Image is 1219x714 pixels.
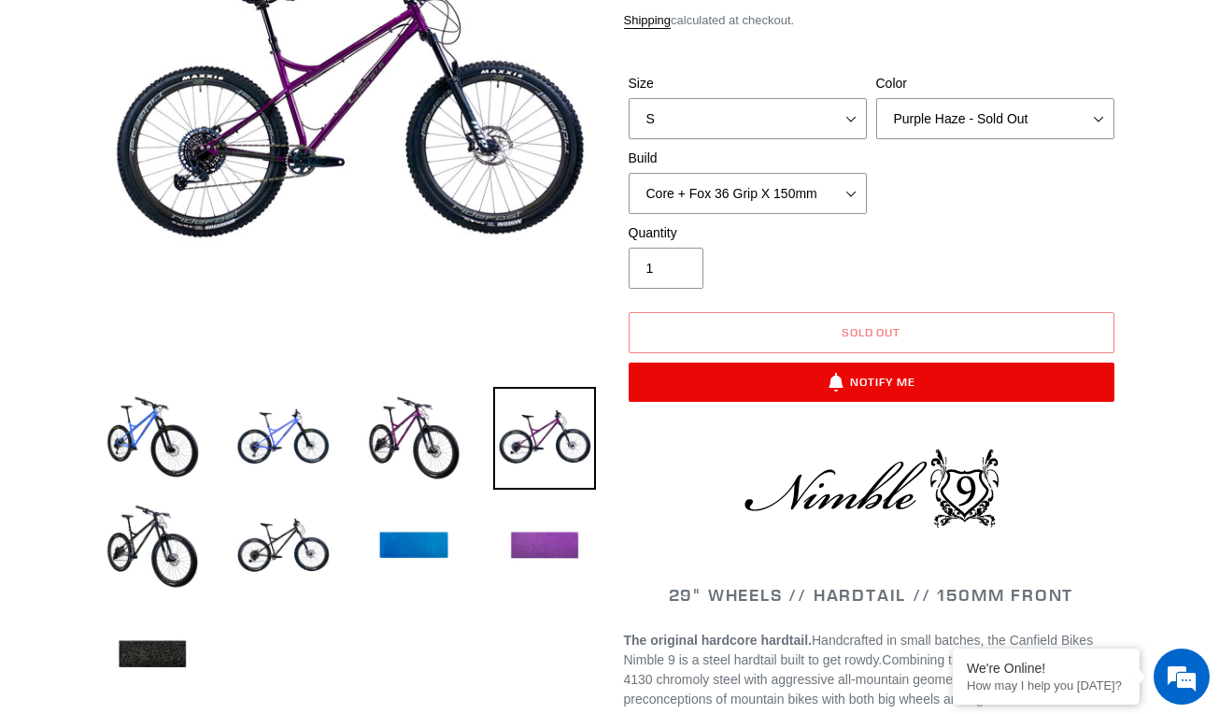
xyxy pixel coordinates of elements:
img: Load image into Gallery viewer, NIMBLE 9 - Complete Bike [232,387,334,490]
strong: The original hardcore hardtail. [624,633,812,648]
button: Notify Me [629,363,1114,402]
p: How may I help you today? [967,678,1126,693]
span: Sold out [842,325,901,339]
label: Color [876,74,1114,93]
div: calculated at checkout. [624,11,1119,30]
img: Load image into Gallery viewer, NIMBLE 9 - Complete Bike [493,387,596,490]
img: Load image into Gallery viewer, NIMBLE 9 - Complete Bike [101,604,204,707]
img: Load image into Gallery viewer, NIMBLE 9 - Complete Bike [101,387,204,490]
img: Load image into Gallery viewer, NIMBLE 9 - Complete Bike [493,495,596,598]
img: Load image into Gallery viewer, NIMBLE 9 - Complete Bike [362,495,465,598]
img: Load image into Gallery viewer, NIMBLE 9 - Complete Bike [362,387,465,490]
span: Combining the revered ride quality of 4130 chromoly steel with aggressive all-mountain geometry, ... [624,652,1113,707]
button: Sold out [629,312,1114,353]
div: We're Online! [967,661,1126,676]
a: Shipping [624,13,672,29]
img: Load image into Gallery viewer, NIMBLE 9 - Complete Bike [232,495,334,598]
img: Load image into Gallery viewer, NIMBLE 9 - Complete Bike [101,495,204,598]
label: Build [629,149,867,168]
span: Handcrafted in small batches, the Canfield Bikes Nimble 9 is a steel hardtail built to get rowdy. [624,633,1094,667]
span: 29" WHEELS // HARDTAIL // 150MM FRONT [669,584,1074,606]
label: Quantity [629,223,867,243]
label: Size [629,74,867,93]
